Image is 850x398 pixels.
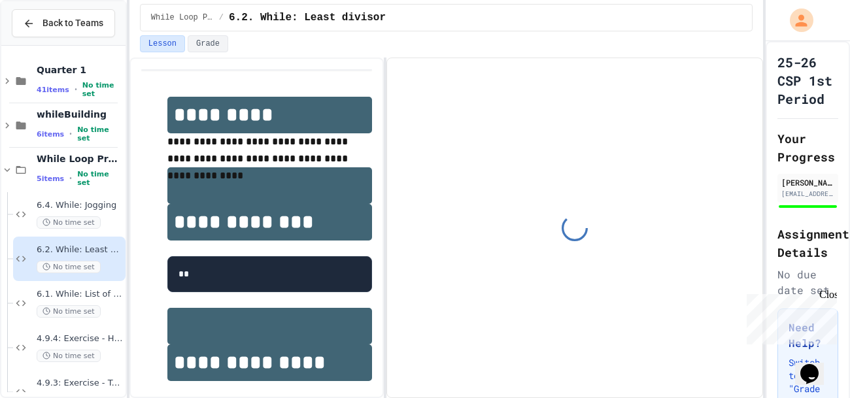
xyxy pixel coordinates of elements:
span: 41 items [37,86,69,94]
span: No time set [37,261,101,273]
span: whileBuilding [37,108,123,120]
span: No time set [77,170,123,187]
span: No time set [37,216,101,229]
span: 6.4. While: Jogging [37,200,123,211]
button: Lesson [140,35,185,52]
span: 5 items [37,174,64,183]
span: • [69,173,72,184]
div: Chat with us now!Close [5,5,90,83]
span: No time set [77,125,123,142]
span: • [69,129,72,139]
h1: 25-26 CSP 1st Period [777,53,838,108]
div: No due date set [777,267,838,298]
iframe: chat widget [795,346,837,385]
span: 6.2. While: Least divisor [229,10,386,25]
div: My Account [776,5,817,35]
span: • [75,84,77,95]
span: While Loop Projects [37,153,123,165]
div: [PERSON_NAME] [781,176,834,188]
span: 6 items [37,130,64,139]
span: / [219,12,224,23]
span: 4.9.4: Exercise - Higher or Lower I [37,333,123,344]
div: [EMAIL_ADDRESS][DOMAIN_NAME] [781,189,834,199]
button: Back to Teams [12,9,115,37]
span: While Loop Projects [151,12,214,23]
span: No time set [37,305,101,318]
span: Quarter 1 [37,64,123,76]
button: Grade [188,35,228,52]
iframe: chat widget [741,289,837,344]
h2: Your Progress [777,129,838,166]
span: Back to Teams [42,16,103,30]
span: 6.1. While: List of squares [37,289,123,300]
span: 6.2. While: Least divisor [37,244,123,256]
span: 4.9.3: Exercise - Target Sum [37,378,123,389]
span: No time set [37,350,101,362]
span: No time set [82,81,123,98]
h2: Assignment Details [777,225,838,261]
